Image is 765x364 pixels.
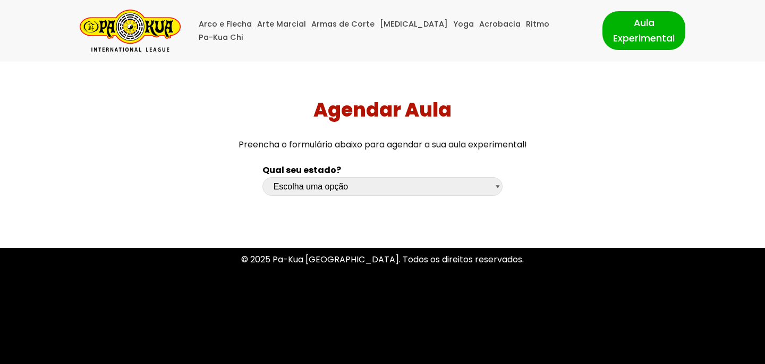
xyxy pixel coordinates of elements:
[80,343,189,358] p: | Movido a
[199,18,252,31] a: Arco e Flecha
[602,11,685,49] a: Aula Experimental
[380,18,448,31] a: [MEDICAL_DATA]
[262,164,341,176] b: Qual seu estado?
[335,298,430,310] a: Política de Privacidade
[80,252,685,267] p: © 2025 Pa-Kua [GEOGRAPHIC_DATA]. Todos os direitos reservados.
[4,98,761,121] h1: Agendar Aula
[311,18,375,31] a: Armas de Corte
[80,10,181,52] a: Pa-Kua Brasil Uma Escola de conhecimentos orientais para toda a família. Foco, habilidade concent...
[4,137,761,152] p: Preencha o formulário abaixo para agendar a sua aula experimental!
[479,18,521,31] a: Acrobacia
[197,18,586,44] div: Menu primário
[143,344,189,357] a: WordPress
[257,18,306,31] a: Arte Marcial
[453,18,474,31] a: Yoga
[199,31,243,44] a: Pa-Kua Chi
[80,344,101,357] a: Neve
[526,18,549,31] a: Ritmo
